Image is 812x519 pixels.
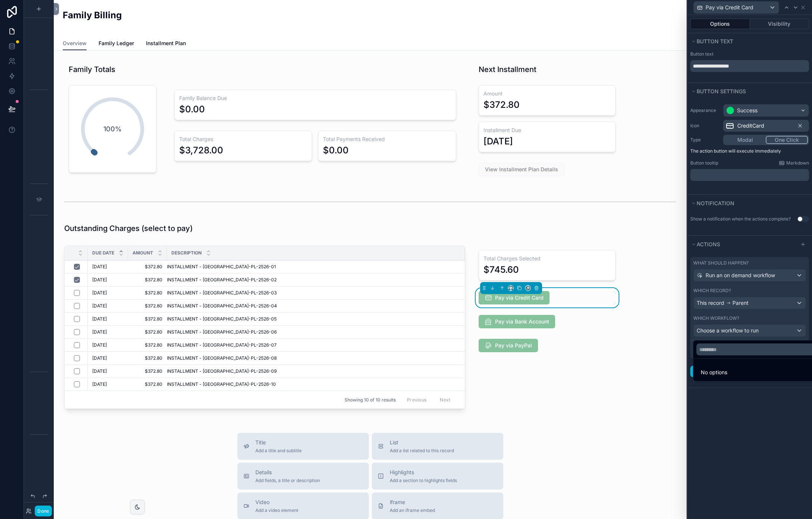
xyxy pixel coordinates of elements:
[99,37,134,51] a: Family Ledger
[390,469,457,476] span: Highlights
[35,506,52,516] button: Done
[255,469,320,476] span: Details
[133,250,153,256] span: Amount
[63,40,87,47] span: Overview
[146,40,186,47] span: Installment Plan
[701,369,727,375] span: No options
[92,250,114,256] span: Due Date
[390,498,435,506] span: iframe
[390,478,457,484] span: Add a section to highlights fields
[63,37,87,51] a: Overview
[345,397,396,403] span: Showing 10 of 10 results
[63,9,122,21] h2: Family Billing
[390,507,435,513] span: Add an iframe embed
[390,439,454,446] span: List
[237,433,369,460] button: TitleAdd a title and subtitle
[255,498,298,506] span: Video
[255,478,320,484] span: Add fields, a title or description
[372,463,503,490] button: HighlightsAdd a section to highlights fields
[237,463,369,490] button: DetailsAdd fields, a title or description
[255,448,302,454] span: Add a title and subtitle
[146,37,186,51] a: Installment Plan
[390,448,454,454] span: Add a list related to this record
[372,433,503,460] button: ListAdd a list related to this record
[171,250,202,256] span: Description
[255,439,302,446] span: Title
[99,40,134,47] span: Family Ledger
[255,507,298,513] span: Add a video element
